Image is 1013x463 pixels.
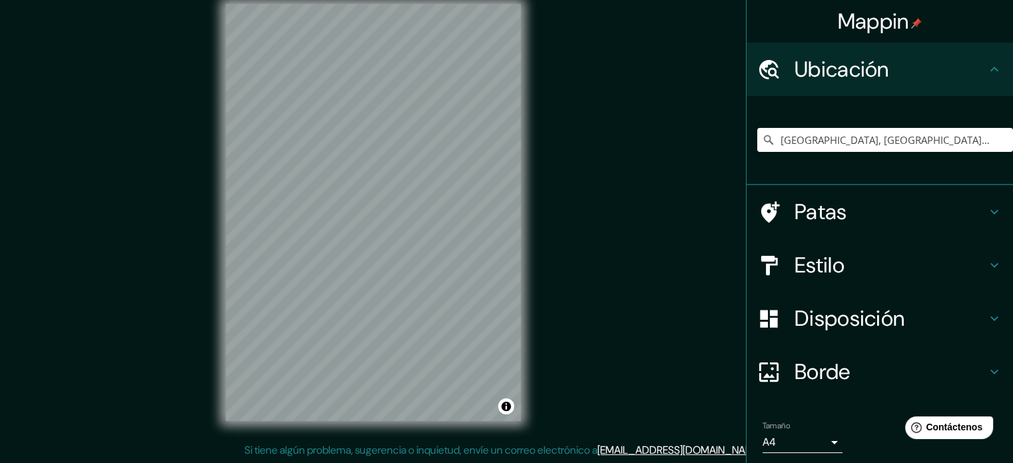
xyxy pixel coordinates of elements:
div: Ubicación [747,43,1013,96]
font: Ubicación [795,55,889,83]
font: Si tiene algún problema, sugerencia o inquietud, envíe un correo electrónico a [244,443,597,457]
div: Patas [747,185,1013,238]
div: Estilo [747,238,1013,292]
button: Activar o desactivar atribución [498,398,514,414]
a: [EMAIL_ADDRESS][DOMAIN_NAME] [597,443,762,457]
font: A4 [763,435,776,449]
div: Disposición [747,292,1013,345]
font: Patas [795,198,847,226]
div: Borde [747,345,1013,398]
font: Estilo [795,251,844,279]
font: Tamaño [763,420,790,431]
input: Elige tu ciudad o zona [757,128,1013,152]
font: Mappin [838,7,909,35]
font: Borde [795,358,850,386]
canvas: Mapa [226,4,521,421]
iframe: Lanzador de widgets de ayuda [894,411,998,448]
font: Disposición [795,304,904,332]
img: pin-icon.png [911,18,922,29]
div: A4 [763,432,843,453]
